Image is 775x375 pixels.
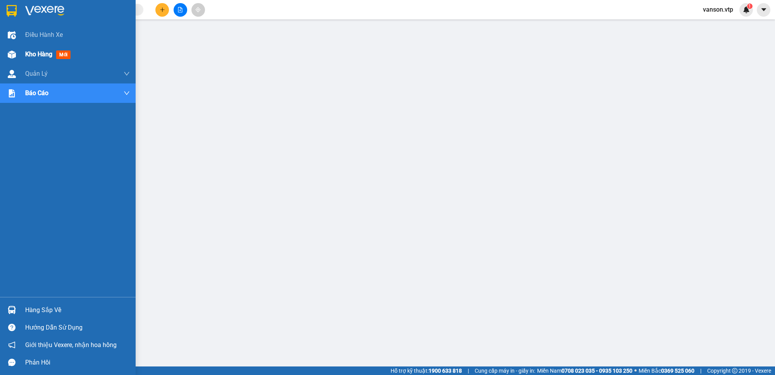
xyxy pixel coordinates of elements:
[177,7,183,12] span: file-add
[639,366,694,375] span: Miền Bắc
[8,31,16,39] img: warehouse-icon
[700,366,701,375] span: |
[8,50,16,59] img: warehouse-icon
[743,6,750,13] img: icon-new-feature
[8,341,15,349] span: notification
[634,369,637,372] span: ⚪️
[8,89,16,97] img: solution-icon
[391,366,462,375] span: Hỗ trợ kỹ thuật:
[8,324,15,331] span: question-circle
[25,322,130,333] div: Hướng dẫn sử dụng
[760,6,767,13] span: caret-down
[747,3,753,9] sup: 1
[561,368,632,374] strong: 0708 023 035 - 0935 103 250
[195,7,201,12] span: aim
[468,366,469,375] span: |
[191,3,205,17] button: aim
[661,368,694,374] strong: 0369 525 060
[8,70,16,78] img: warehouse-icon
[155,3,169,17] button: plus
[25,340,117,350] span: Giới thiệu Vexere, nhận hoa hồng
[732,368,737,373] span: copyright
[25,357,130,368] div: Phản hồi
[124,71,130,77] span: down
[25,30,63,40] span: Điều hành xe
[475,366,535,375] span: Cung cấp máy in - giấy in:
[429,368,462,374] strong: 1900 633 818
[25,88,48,98] span: Báo cáo
[748,3,751,9] span: 1
[56,50,71,59] span: mới
[7,5,17,17] img: logo-vxr
[697,5,739,14] span: vanson.vtp
[537,366,632,375] span: Miền Nam
[8,359,15,366] span: message
[757,3,770,17] button: caret-down
[174,3,187,17] button: file-add
[25,50,52,58] span: Kho hàng
[160,7,165,12] span: plus
[25,69,48,78] span: Quản Lý
[124,90,130,96] span: down
[8,306,16,314] img: warehouse-icon
[25,304,130,316] div: Hàng sắp về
